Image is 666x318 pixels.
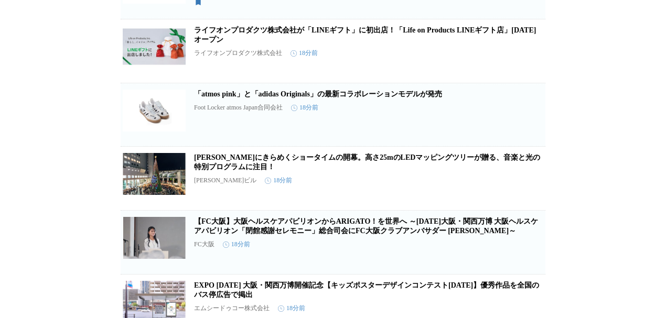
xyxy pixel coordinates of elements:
[223,240,250,249] time: 18分前
[123,153,186,195] img: 夜空にきらめくショータイムの開幕。高さ25mのLEDマッピングツリーが贈る、音楽と光の特別プログラムに注目！
[194,90,442,98] a: 「atmos pink」と「adidas Originals」の最新コラボレーションモデルが発売
[194,26,536,43] a: ライフオンプロダクツ株式会社が「LINEギフト」に初出店！「Life on Products LINEギフト店」[DATE]オープン
[194,103,283,112] p: Foot Locker atmos Japan合同会社
[123,26,186,68] img: ライフオンプロダクツ株式会社が「LINEギフト」に初出店！「Life on Products LINEギフト店」2025年10月14日（火）オープン
[123,90,186,131] img: 「atmos pink」と「adidas Originals」の最新コラボレーションモデルが発売
[194,176,256,185] p: [PERSON_NAME]ビル
[291,103,318,112] time: 18分前
[194,304,270,313] p: エムシードゥコー株式会社
[265,176,292,185] time: 18分前
[278,304,305,313] time: 18分前
[194,49,282,58] p: ライフオンプロダクツ株式会社
[123,217,186,259] img: 【FC大阪】大阪ヘルスケアパビリオンからARIGATO！を世界へ ～2025年大阪・関西万博 大阪ヘルスケアパビリオン「閉館感謝セレモニー」総合司会にFC大阪クラブアンバサダー 石塚理奈～
[194,240,214,249] p: FC大阪
[194,217,538,235] a: 【FC大阪】大阪ヘルスケアパビリオンからARIGATO！を世界へ ～[DATE]大阪・関西万博 大阪ヘルスケアパビリオン「閉館感謝セレモニー」総合司会にFC大阪クラブアンバサダー [PERSON...
[291,49,318,58] time: 18分前
[194,281,539,299] a: EXPO [DATE] 大阪・関西万博開催記念【キッズポスターデザインコンテスト[DATE]】優秀作品を全国のバス停広告で掲出
[194,153,540,171] a: [PERSON_NAME]にきらめくショータイムの開幕。高さ25mのLEDマッピングツリーが贈る、音楽と光の特別プログラムに注目！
